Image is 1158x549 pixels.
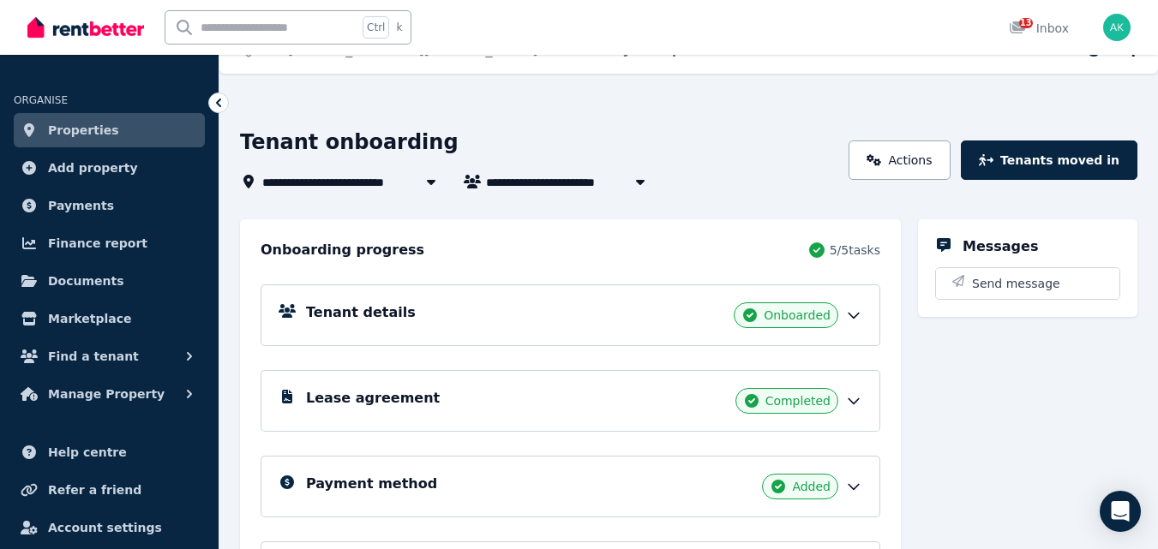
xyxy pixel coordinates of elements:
[936,268,1119,299] button: Send message
[306,474,437,494] h5: Payment method
[1009,20,1069,37] div: Inbox
[963,236,1038,257] h5: Messages
[306,302,416,323] h5: Tenant details
[830,242,880,259] span: 5 / 5 tasks
[48,158,138,178] span: Add property
[306,388,440,409] h5: Lease agreement
[48,308,131,329] span: Marketplace
[849,140,951,180] a: Actions
[14,151,205,185] a: Add property
[48,120,119,140] span: Properties
[14,435,205,469] a: Help centre
[48,271,124,291] span: Documents
[240,128,459,156] h1: Tenant onboarding
[14,226,205,260] a: Finance report
[14,377,205,411] button: Manage Property
[1019,18,1033,28] span: 13
[48,195,114,216] span: Payments
[48,346,139,367] span: Find a tenant
[14,94,68,106] span: ORGANISE
[396,21,402,34] span: k
[48,517,162,538] span: Account settings
[27,15,144,40] img: RentBetter
[48,480,141,500] span: Refer a friend
[14,510,205,545] a: Account settings
[14,264,205,298] a: Documents
[14,188,205,223] a: Payments
[48,442,127,462] span: Help centre
[14,113,205,147] a: Properties
[765,392,831,409] span: Completed
[14,473,205,507] a: Refer a friend
[48,384,165,404] span: Manage Property
[48,233,147,254] span: Finance report
[363,16,389,39] span: Ctrl
[1100,491,1141,532] div: Open Intercom Messenger
[972,275,1060,292] span: Send message
[14,339,205,373] button: Find a tenant
[261,240,424,260] h2: Onboarding progress
[14,301,205,336] a: Marketplace
[792,478,831,495] span: Added
[1103,14,1131,41] img: Azad Kalam
[961,140,1137,180] button: Tenants moved in
[764,307,831,324] span: Onboarded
